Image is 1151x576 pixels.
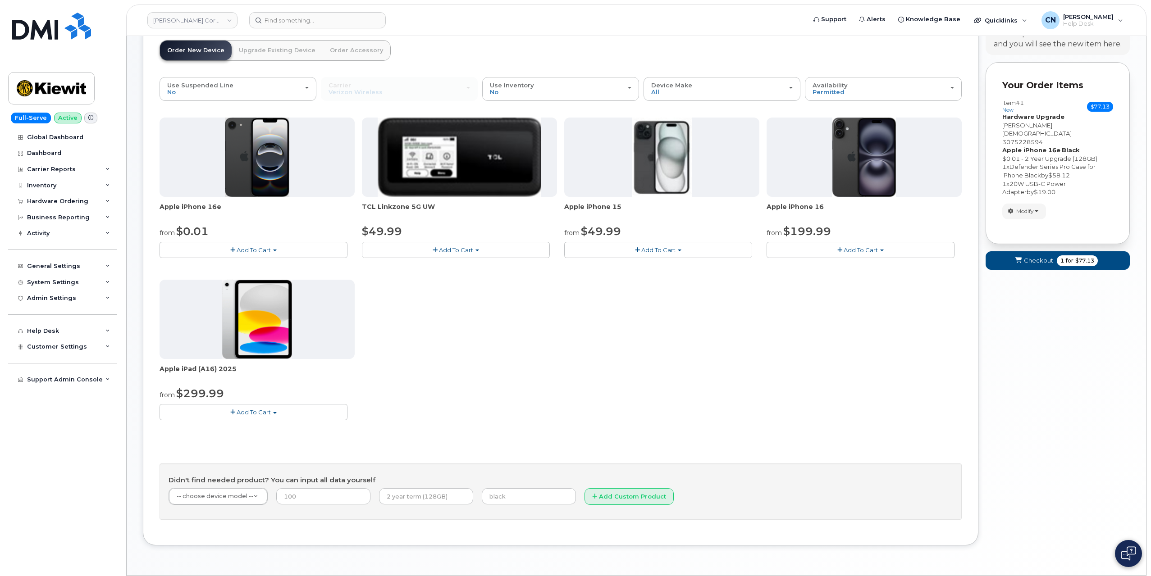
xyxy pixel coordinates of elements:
button: Add To Cart [767,242,955,258]
span: 1 [1060,257,1064,265]
button: Add To Cart [160,404,347,420]
img: Open chat [1121,546,1136,561]
span: All [651,88,659,95]
span: Checkout [1024,256,1053,265]
a: Order Accessory [323,41,390,60]
button: Availability Permitted [805,77,962,100]
span: $49.99 [362,225,402,238]
span: 1 [1002,163,1006,170]
button: Modify [1002,204,1046,219]
div: $0.01 - 2 Year Upgrade (128GB) [1002,154,1113,163]
a: Knowledge Base [892,10,967,28]
span: $77.13 [1075,257,1094,265]
span: Add To Cart [237,246,271,254]
span: $19.00 [1034,188,1055,195]
span: Help Desk [1063,20,1114,27]
small: new [1002,107,1014,113]
small: from [767,229,782,237]
strong: Hardware Upgrade [1002,113,1064,120]
div: Apple iPhone 16 [767,202,962,220]
span: Knowledge Base [906,15,960,24]
span: No [167,88,176,95]
span: [PERSON_NAME] [1063,13,1114,20]
span: for [1064,257,1075,265]
strong: Apple iPhone 16e [1002,146,1060,154]
span: Add To Cart [844,246,878,254]
strong: Black [1062,146,1080,154]
img: iphone15.jpg [632,118,692,197]
span: 3075228594 [1002,138,1043,145]
span: $299.99 [176,387,224,400]
span: Add To Cart [237,408,271,416]
h4: Didn't find needed product? You can input all data yourself [169,476,953,484]
button: Add Custom Product [585,488,674,505]
span: Use Inventory [490,82,534,89]
span: $49.99 [581,225,621,238]
button: Device Make All [644,77,800,100]
a: Upgrade Existing Device [232,41,323,60]
img: ipad_11.png [222,280,292,359]
span: $58.12 [1048,172,1070,179]
button: Add To Cart [362,242,550,258]
a: Alerts [853,10,892,28]
span: Add To Cart [439,246,473,254]
img: iphone16e.png [225,118,290,197]
button: Add To Cart [160,242,347,258]
span: $0.01 [176,225,209,238]
input: black [482,488,576,504]
a: Kiewit Corporation [147,12,238,28]
img: iphone_16_plus.png [832,118,896,197]
small: from [160,391,175,399]
span: 20W USB-C Power Adapter [1002,180,1066,196]
span: $77.13 [1087,102,1113,112]
div: Apple iPhone 15 [564,202,759,220]
div: x by [1002,163,1113,179]
span: Alerts [867,15,886,24]
div: Choose product from the left side and you will see the new item here. [994,29,1122,50]
span: Device Make [651,82,692,89]
span: Availability [813,82,848,89]
span: $199.99 [783,225,831,238]
a: -- choose device model -- [169,488,267,504]
div: TCL Linkzone 5G UW [362,202,557,220]
span: Quicklinks [985,17,1018,24]
div: Apple iPad (A16) 2025 [160,364,355,382]
span: #1 [1016,99,1024,106]
img: linkzone5g.png [378,118,541,197]
small: from [564,229,580,237]
span: Support [821,15,846,24]
span: 1 [1002,180,1006,187]
a: Order New Device [160,41,232,60]
p: Your Order Items [1002,79,1113,92]
span: Permitted [813,88,845,95]
button: Use Suspended Line No [160,77,316,100]
h3: Item [1002,100,1024,113]
input: Find something... [249,12,386,28]
button: Use Inventory No [482,77,639,100]
span: Defender Series Pro Case for iPhone Black [1002,163,1096,179]
input: 100 [276,488,370,504]
a: Support [807,10,853,28]
span: CN [1045,15,1056,26]
div: Connor Nguyen [1035,11,1129,29]
span: Modify [1016,207,1034,215]
small: from [160,229,175,237]
span: Add To Cart [641,246,676,254]
input: 2 year term (128GB) [379,488,473,504]
span: [PERSON_NAME][DEMOGRAPHIC_DATA] [1002,122,1072,137]
button: Checkout 1 for $77.13 [986,251,1130,270]
span: Use Suspended Line [167,82,233,89]
span: No [490,88,498,95]
div: Quicklinks [968,11,1033,29]
div: Apple iPhone 16e [160,202,355,220]
div: x by [1002,180,1113,196]
button: Add To Cart [564,242,752,258]
span: -- choose device model -- [177,493,253,499]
